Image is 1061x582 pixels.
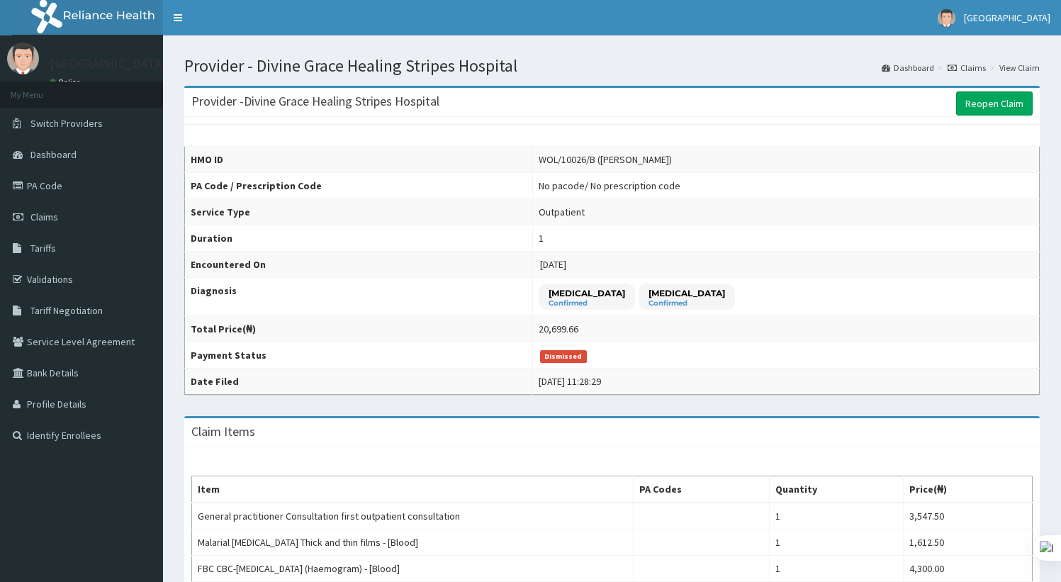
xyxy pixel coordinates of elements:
th: Encountered On [185,252,533,278]
span: Tariff Negotiation [30,304,103,317]
span: Claims [30,211,58,223]
span: Dashboard [30,148,77,161]
a: Claims [948,62,986,74]
h3: Claim Items [191,425,255,438]
th: Total Price(₦) [185,316,533,342]
td: FBC CBC-[MEDICAL_DATA] (Haemogram) - [Blood] [192,556,634,582]
p: [GEOGRAPHIC_DATA] [50,57,167,70]
img: User Image [7,43,39,74]
span: [DATE] [540,258,566,271]
span: [GEOGRAPHIC_DATA] [964,11,1050,24]
div: 1 [539,231,544,245]
p: [MEDICAL_DATA] [649,287,725,299]
td: 1 [769,556,903,582]
a: View Claim [999,62,1040,74]
th: PA Codes [633,476,769,503]
td: General practitioner Consultation first outpatient consultation [192,503,634,530]
span: Dismissed [540,350,587,363]
th: PA Code / Prescription Code [185,173,533,199]
th: Quantity [769,476,903,503]
span: Switch Providers [30,117,103,130]
a: Dashboard [882,62,934,74]
td: 3,547.50 [904,503,1033,530]
th: Duration [185,225,533,252]
th: Date Filed [185,369,533,395]
div: Outpatient [539,205,585,219]
th: HMO ID [185,147,533,173]
th: Price(₦) [904,476,1033,503]
th: Item [192,476,634,503]
div: WOL/10026/B ([PERSON_NAME]) [539,152,672,167]
a: Online [50,77,84,87]
td: 1 [769,503,903,530]
th: Service Type [185,199,533,225]
span: Tariffs [30,242,56,254]
th: Payment Status [185,342,533,369]
td: 1,612.50 [904,530,1033,556]
a: Reopen Claim [956,91,1033,116]
small: Confirmed [549,300,625,307]
td: 4,300.00 [904,556,1033,582]
td: 1 [769,530,903,556]
small: Confirmed [649,300,725,307]
img: User Image [938,9,955,27]
div: [DATE] 11:28:29 [539,374,601,388]
div: No pacode / No prescription code [539,179,680,193]
th: Diagnosis [185,278,533,316]
td: Malarial [MEDICAL_DATA] Thick and thin films - [Blood] [192,530,634,556]
div: 20,699.66 [539,322,578,336]
h3: Provider - Divine Grace Healing Stripes Hospital [191,95,439,108]
h1: Provider - Divine Grace Healing Stripes Hospital [184,57,1040,75]
p: [MEDICAL_DATA] [549,287,625,299]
